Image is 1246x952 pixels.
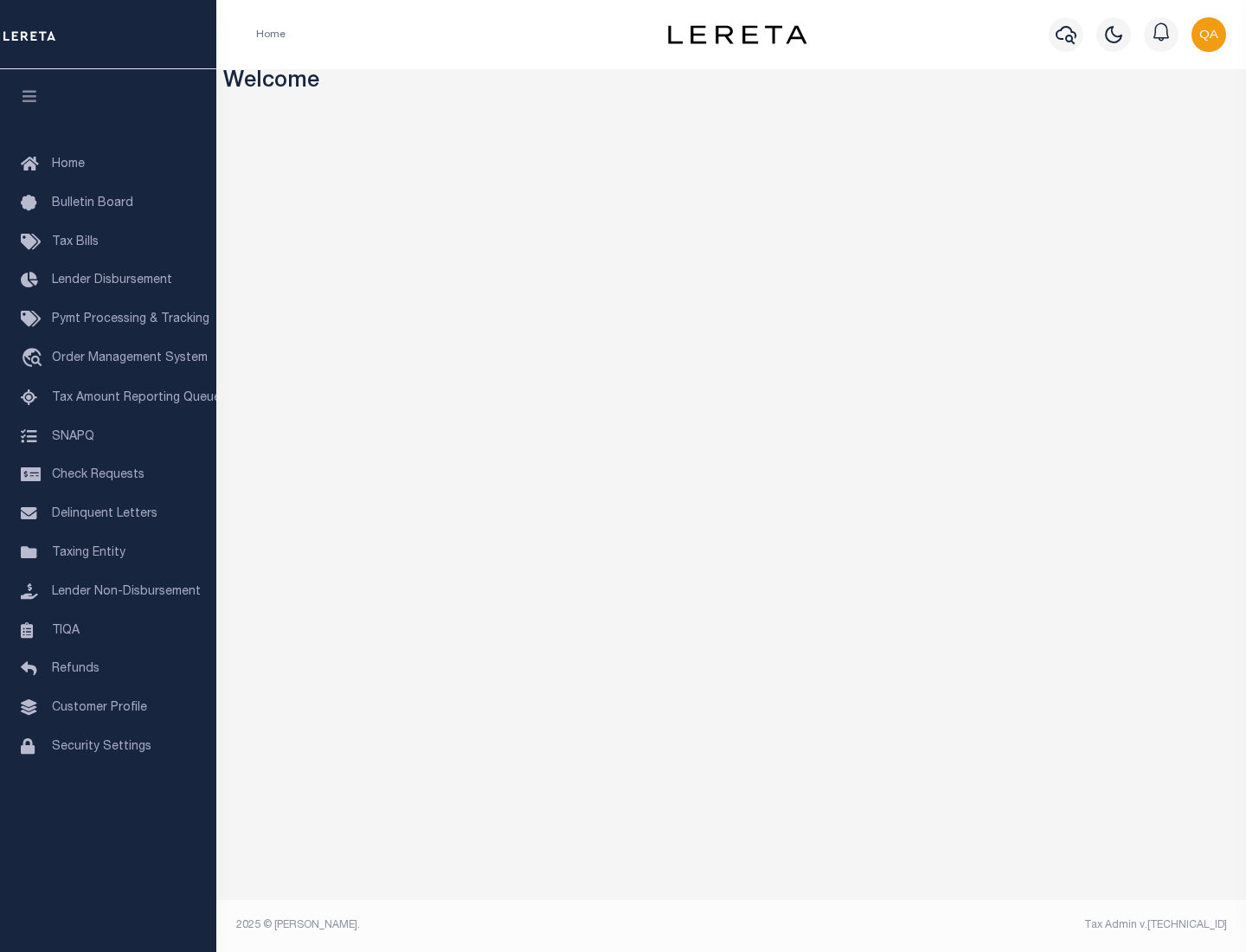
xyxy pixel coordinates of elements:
span: Security Settings [52,741,151,753]
h3: Welcome [223,69,1240,96]
span: Taxing Entity [52,547,125,559]
span: Lender Non-Disbursement [52,586,201,598]
span: Tax Bills [52,236,99,248]
img: svg+xml;base64,PHN2ZyB4bWxucz0iaHR0cDovL3d3dy53My5vcmcvMjAwMC9zdmciIHBvaW50ZXItZXZlbnRzPSJub25lIi... [1191,17,1226,52]
span: Home [52,158,85,170]
span: Order Management System [52,352,208,364]
span: Lender Disbursement [52,274,172,286]
div: Tax Admin v.[TECHNICAL_ID] [744,917,1227,933]
span: Customer Profile [52,702,147,714]
li: Home [256,27,286,42]
span: Delinquent Letters [52,508,157,520]
img: logo-dark.svg [668,25,806,44]
span: Check Requests [52,469,145,481]
span: TIQA [52,624,80,636]
span: Refunds [52,663,100,675]
span: Bulletin Board [52,197,133,209]
div: 2025 © [PERSON_NAME]. [223,917,732,933]
span: Pymt Processing & Tracking [52,313,209,325]
i: travel_explore [21,348,48,370]
span: SNAPQ [52,430,94,442]
span: Tax Amount Reporting Queue [52,392,221,404]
